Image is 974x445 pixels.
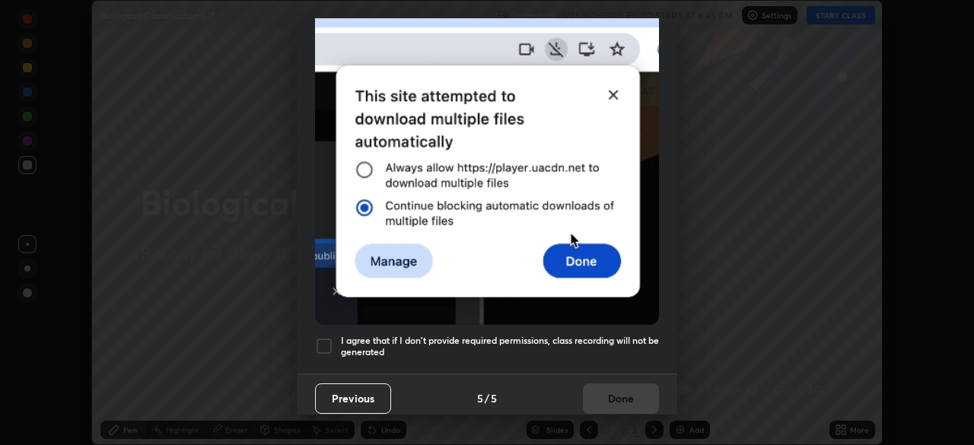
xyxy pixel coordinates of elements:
[315,383,391,414] button: Previous
[477,390,483,406] h4: 5
[341,335,659,358] h5: I agree that if I don't provide required permissions, class recording will not be generated
[491,390,497,406] h4: 5
[485,390,489,406] h4: /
